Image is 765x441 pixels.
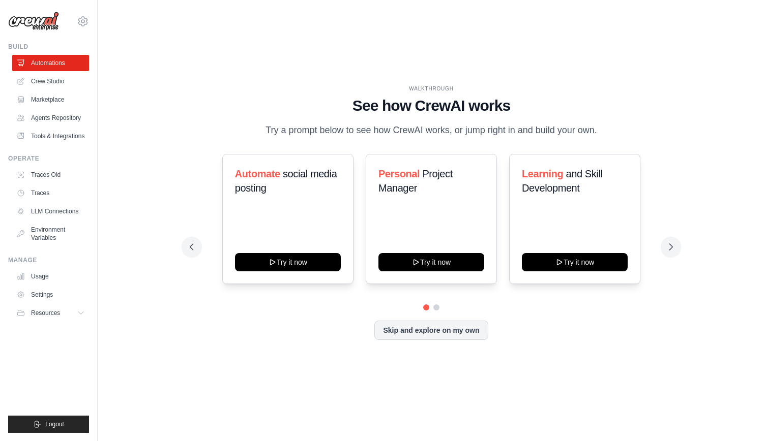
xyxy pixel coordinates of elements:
[8,154,89,163] div: Operate
[12,203,89,219] a: LLM Connections
[522,253,628,271] button: Try it now
[235,168,337,194] span: social media posting
[235,168,280,179] span: Automate
[12,222,89,246] a: Environment Variables
[378,168,453,194] span: Project Manager
[190,97,673,115] h1: See how CrewAI works
[378,168,420,179] span: Personal
[12,128,89,144] a: Tools & Integrations
[12,185,89,201] a: Traces
[235,253,341,271] button: Try it now
[8,416,89,433] button: Logout
[12,167,89,183] a: Traces Old
[12,73,89,89] a: Crew Studio
[8,43,89,51] div: Build
[8,12,59,31] img: Logo
[12,268,89,285] a: Usage
[12,91,89,108] a: Marketplace
[8,256,89,264] div: Manage
[12,287,89,303] a: Settings
[260,123,602,138] p: Try a prompt below to see how CrewAI works, or jump right in and build your own.
[190,85,673,92] div: WALKTHROUGH
[374,321,488,340] button: Skip and explore on my own
[12,305,89,321] button: Resources
[31,309,60,317] span: Resources
[12,110,89,126] a: Agents Repository
[45,420,64,428] span: Logout
[522,168,563,179] span: Learning
[378,253,484,271] button: Try it now
[12,55,89,71] a: Automations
